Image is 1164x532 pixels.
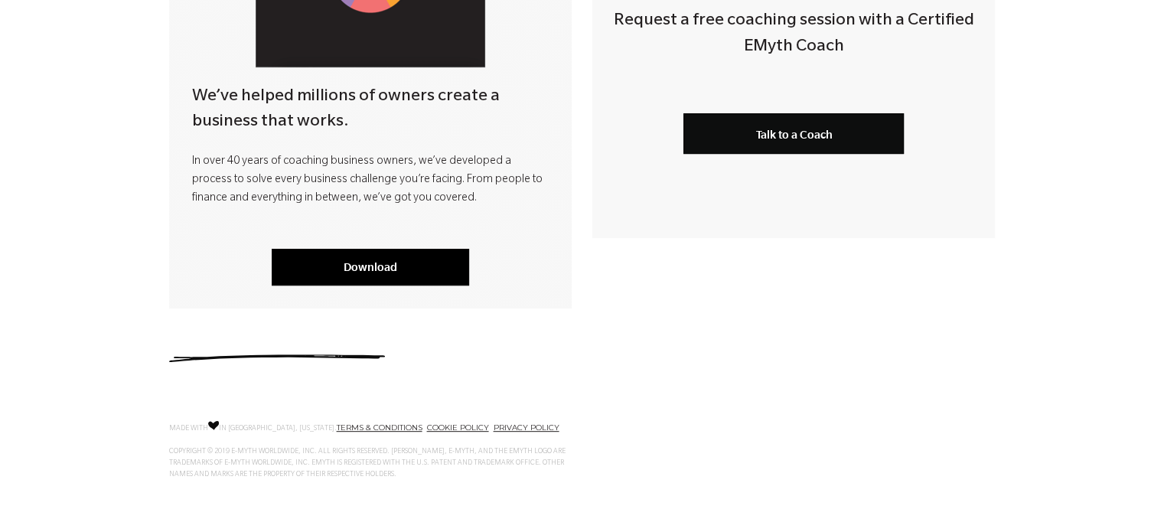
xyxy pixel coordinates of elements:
img: underline.svg [169,354,385,362]
iframe: Chat Widget [1087,459,1164,532]
span: MADE WITH [169,425,208,432]
a: Talk to a Coach [683,113,904,154]
h4: Request a free coaching session with a Certified EMyth Coach [592,9,995,60]
p: In over 40 years of coaching business owners, we’ve developed a process to solve every business c... [192,153,549,208]
a: TERMS & CONDITIONS [337,423,422,432]
h4: We’ve helped millions of owners create a business that works. [192,85,549,136]
a: PRIVACY POLICY [494,423,559,432]
span: IN [GEOGRAPHIC_DATA], [US_STATE]. [219,425,337,432]
img: Love [208,420,219,430]
a: Download [272,249,469,286]
span: Talk to a Coach [755,128,832,141]
span: COPYRIGHT © 2019 E-MYTH WORLDWIDE, INC. ALL RIGHTS RESERVED. [PERSON_NAME], E-MYTH, AND THE EMYTH... [169,448,566,478]
a: COOKIE POLICY [427,423,489,432]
